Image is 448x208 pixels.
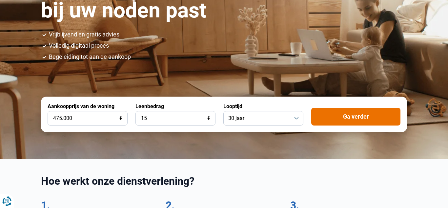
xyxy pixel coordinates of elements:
[119,116,122,121] span: €
[48,103,114,109] label: Aankoopprijs van de woning
[223,111,303,126] button: 30 jaar
[223,103,242,109] label: Looptijd
[49,32,407,37] li: Vrijblijvend en gratis advies
[311,108,400,126] button: Ga verder
[49,54,407,60] li: Begeleiding tot aan de aankoop
[41,175,407,187] h2: Hoe werkt onze dienstverlening?
[135,103,164,109] label: Leenbedrag
[49,43,407,49] li: Volledig digitaal proces
[207,116,210,121] span: €
[228,115,244,122] span: 30 jaar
